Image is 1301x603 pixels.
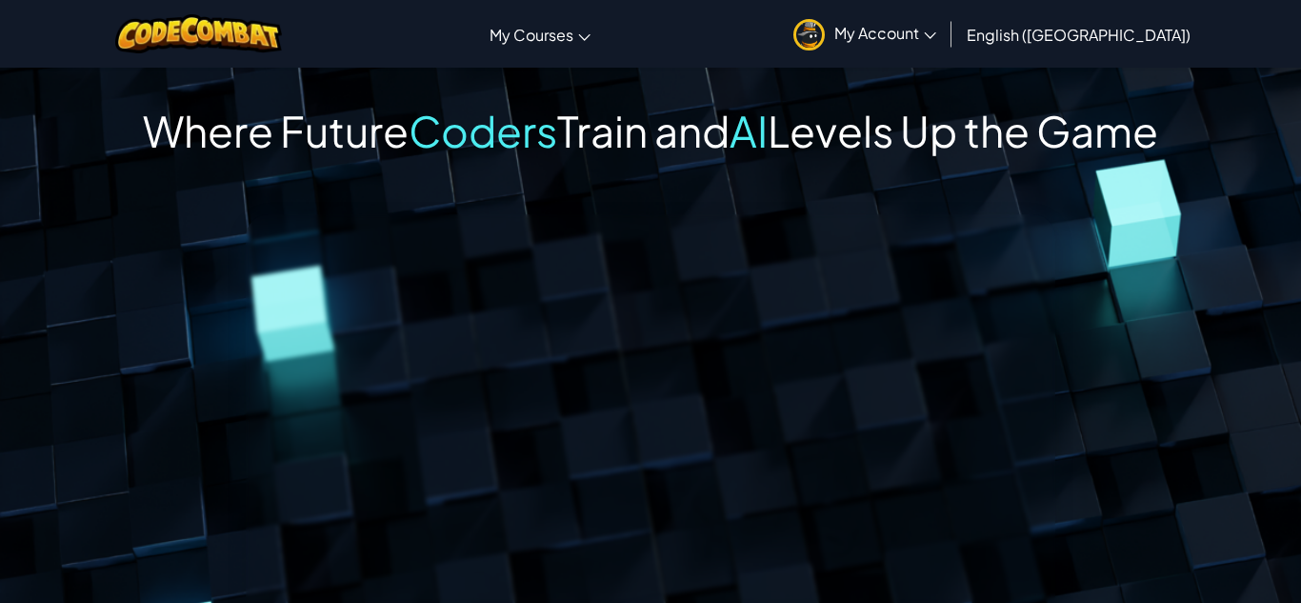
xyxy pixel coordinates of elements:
span: Levels Up the Game [768,104,1158,157]
span: Where Future [143,104,409,157]
a: English ([GEOGRAPHIC_DATA]) [957,9,1200,60]
span: My Account [834,23,936,43]
img: CodeCombat logo [115,14,282,53]
span: English ([GEOGRAPHIC_DATA]) [967,25,1191,45]
span: My Courses [490,25,573,45]
span: Coders [409,104,557,157]
span: Train and [557,104,730,157]
a: My Account [784,4,946,64]
span: AI [730,104,768,157]
a: My Courses [480,9,600,60]
img: avatar [793,19,825,50]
